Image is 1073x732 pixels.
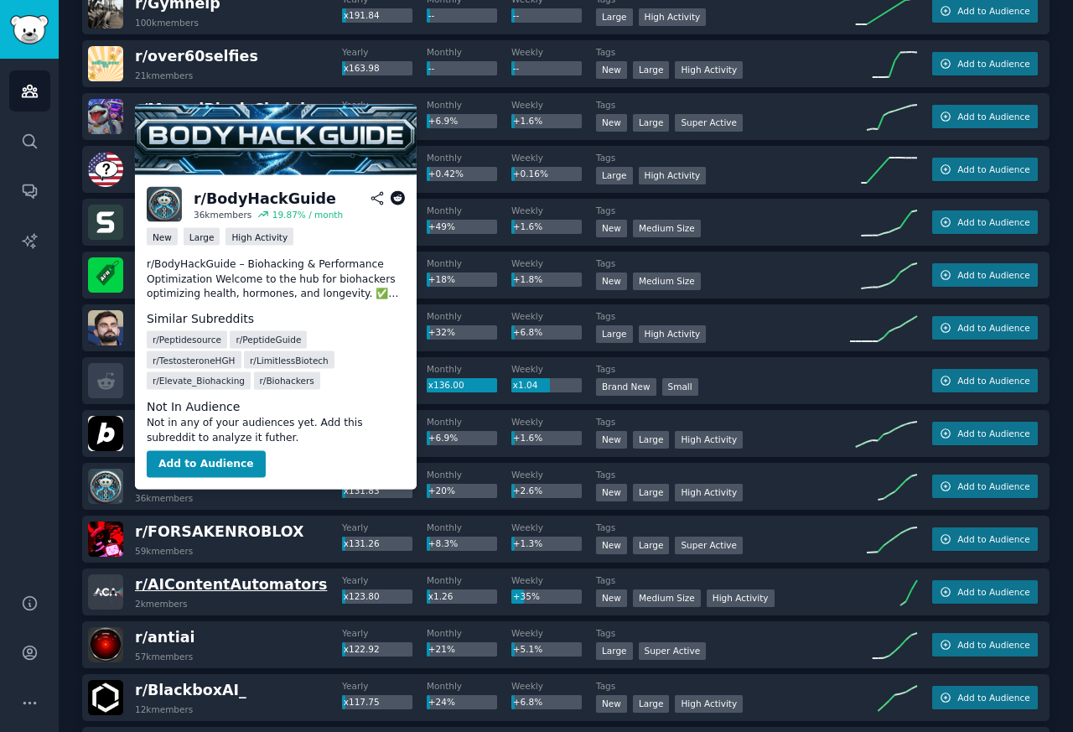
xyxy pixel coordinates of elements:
dt: Monthly [427,680,511,692]
dt: Tags [596,310,850,322]
div: High Activity [675,695,743,713]
div: Large [596,642,633,660]
dt: Weekly [511,205,596,216]
img: MarvelRivalsCirclejer [88,99,123,134]
span: x131.26 [344,538,380,548]
dd: Not in any of your audiences yet. Add this subreddit to analyze it futher. [147,416,405,445]
dt: Monthly [427,152,511,164]
dt: Tags [596,574,850,586]
span: +0.16% [513,169,548,179]
div: High Activity [639,325,707,343]
dt: Similar Subreddits [147,310,405,328]
button: Add to Audience [932,422,1038,445]
div: Medium Size [633,589,701,607]
button: Add to Audience [932,263,1038,287]
button: Add to Audience [932,316,1038,340]
dt: Yearly [342,574,427,586]
img: BodyHackGuide [88,469,123,504]
div: Large [596,325,633,343]
div: High Activity [639,8,707,26]
dt: Monthly [427,574,511,586]
button: Add to Audience [932,580,1038,604]
span: Add to Audience [957,164,1029,175]
dt: Tags [596,363,850,375]
span: +49% [428,221,455,231]
div: Super Active [675,537,743,554]
span: x163.98 [344,63,380,73]
div: New [596,220,627,237]
div: 19.87 % / month [272,209,343,221]
dt: Monthly [427,522,511,533]
div: Small [662,378,698,396]
span: Add to Audience [957,428,1029,439]
dt: Monthly [427,99,511,111]
div: Large [633,114,670,132]
span: +1.3% [513,538,542,548]
dt: Weekly [511,627,596,639]
span: +1.6% [513,433,542,443]
dt: Monthly [427,257,511,269]
span: +20% [428,485,455,496]
span: x191.84 [344,10,380,20]
div: New [596,589,627,607]
span: +8.3% [428,538,458,548]
div: High Activity [675,431,743,449]
button: Add to Audience [147,451,266,478]
div: Super Active [639,642,707,660]
span: +0.42% [428,169,464,179]
span: +35% [513,591,540,601]
div: New [596,484,627,501]
span: r/ LimitlessBiotech [250,354,329,366]
span: r/ over60selfies [135,48,258,65]
dt: Tags [596,99,850,111]
span: -- [513,63,520,73]
dt: Yearly [342,46,427,58]
span: x123.80 [344,591,380,601]
div: r/ BodyHackGuide [194,188,336,209]
span: Add to Audience [957,322,1029,334]
span: -- [428,10,435,20]
div: Large [633,431,670,449]
span: r/ BlackboxAI_ [135,682,246,698]
button: Add to Audience [932,686,1038,709]
dt: Weekly [511,522,596,533]
dt: Weekly [511,99,596,111]
img: GummySearch logo [10,15,49,44]
dt: Monthly [427,469,511,480]
dt: Weekly [511,152,596,164]
div: Super Active [675,114,743,132]
button: Add to Audience [932,210,1038,234]
span: r/ FORSAKENROBLOX [135,523,304,540]
div: 21k members [135,70,193,81]
dt: Tags [596,205,850,216]
span: x136.00 [428,380,464,390]
dt: Tags [596,469,850,480]
dt: Weekly [511,363,596,375]
span: x117.75 [344,697,380,707]
span: r/ Biohackers [260,375,314,387]
dt: Weekly [511,46,596,58]
dt: Yearly [342,627,427,639]
span: Add to Audience [957,58,1029,70]
dt: Tags [596,522,850,533]
span: +1.8% [513,274,542,284]
dt: Weekly [511,416,596,428]
dt: Monthly [427,627,511,639]
dt: Tags [596,46,850,58]
dt: Monthly [427,46,511,58]
div: Medium Size [633,220,701,237]
span: Add to Audience [957,375,1029,387]
span: Add to Audience [957,692,1029,703]
span: x131.83 [344,485,380,496]
div: Large [633,695,670,713]
div: Large [633,61,670,79]
span: Add to Audience [957,5,1029,17]
dt: Not In Audience [147,398,405,416]
div: Brand New [596,378,656,396]
span: Add to Audience [957,586,1029,598]
button: Add to Audience [932,52,1038,75]
span: Add to Audience [957,480,1029,492]
span: x1.04 [513,380,538,390]
span: -- [428,63,435,73]
button: Add to Audience [932,475,1038,498]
